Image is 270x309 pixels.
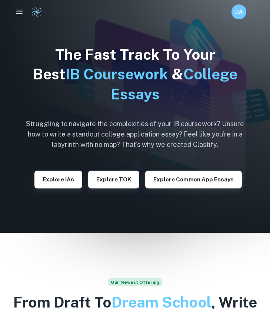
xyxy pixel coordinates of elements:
h6: DA [235,8,243,16]
span: Our Newest Offering [108,278,162,286]
button: Explore TOK [88,171,139,188]
h1: The Fast Track To Your Best & [20,45,250,104]
span: IB Coursework [66,65,168,83]
button: Explore IAs [34,171,82,188]
button: Explore Common App essays [145,171,242,188]
a: Explore TOK [88,175,139,183]
a: Explore IAs [34,175,82,183]
h6: Struggling to navigate the complexities of your IB coursework? Unsure how to write a standout col... [20,119,250,150]
a: Explore Common App essays [145,175,242,183]
button: DA [231,4,246,19]
a: Clastify logo [27,6,42,17]
span: College Essays [111,65,237,102]
img: Clastify logo [31,6,42,17]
